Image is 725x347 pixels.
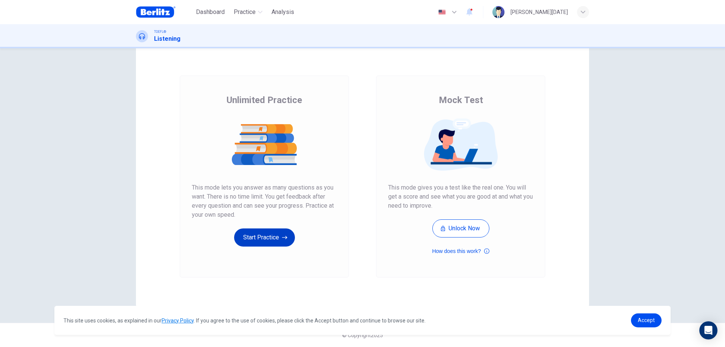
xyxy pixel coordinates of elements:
[227,94,302,106] span: Unlimited Practice
[63,318,426,324] span: This site uses cookies, as explained in our . If you agree to the use of cookies, please click th...
[271,8,294,17] span: Analysis
[162,318,194,324] a: Privacy Policy
[342,332,383,338] span: © Copyright 2025
[234,228,295,247] button: Start Practice
[492,6,504,18] img: Profile picture
[638,317,655,323] span: Accept
[432,219,489,238] button: Unlock Now
[192,183,337,219] span: This mode lets you answer as many questions as you want. There is no time limit. You get feedback...
[54,306,671,335] div: cookieconsent
[136,5,176,20] img: Berlitz Brasil logo
[196,8,225,17] span: Dashboard
[231,5,265,19] button: Practice
[268,5,297,19] button: Analysis
[432,247,489,256] button: How does this work?
[439,94,483,106] span: Mock Test
[136,5,193,20] a: Berlitz Brasil logo
[234,8,256,17] span: Practice
[193,5,228,19] button: Dashboard
[699,321,717,339] div: Open Intercom Messenger
[511,8,568,17] div: [PERSON_NAME][DATE]
[154,29,166,34] span: TOEFL®
[154,34,180,43] h1: Listening
[388,183,533,210] span: This mode gives you a test like the real one. You will get a score and see what you are good at a...
[437,9,447,15] img: en
[631,313,662,327] a: dismiss cookie message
